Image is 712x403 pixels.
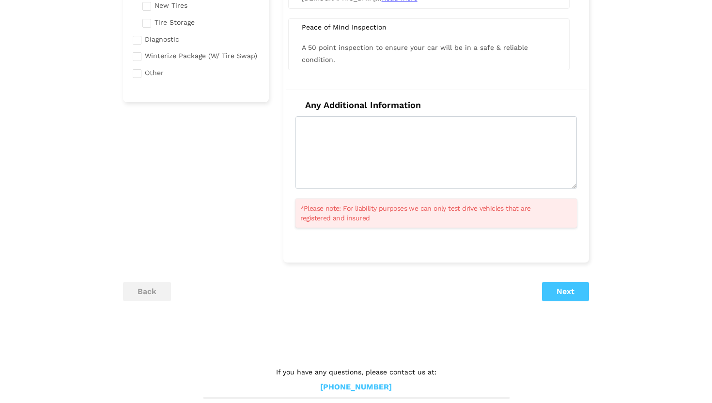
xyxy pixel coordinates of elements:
[294,23,563,31] div: Peace of Mind Inspection
[203,367,509,377] p: If you have any questions, please contact us at:
[300,203,560,223] span: *Please note: For liability purposes we can only test drive vehicles that are registered and insured
[302,44,528,63] span: A 50 point inspection to ensure your car will be in a safe & reliable condition.
[320,382,392,392] a: [PHONE_NUMBER]
[295,100,577,110] h4: Any Additional Information
[123,282,171,301] button: back
[542,282,589,301] button: Next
